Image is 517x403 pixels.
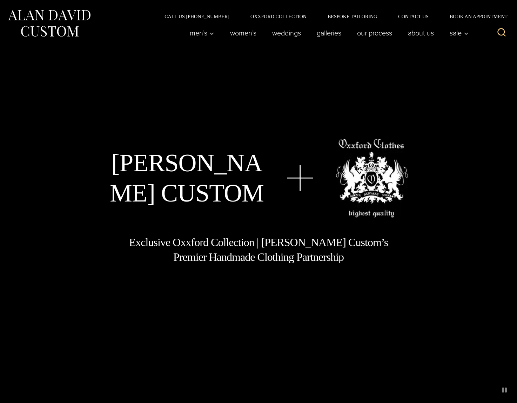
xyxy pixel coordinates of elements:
[493,25,510,41] button: View Search Form
[7,8,91,39] img: Alan David Custom
[190,29,214,37] span: Men’s
[154,14,510,19] nav: Secondary Navigation
[400,26,442,40] a: About Us
[349,26,400,40] a: Our Process
[309,26,349,40] a: Galleries
[240,14,317,19] a: Oxxford Collection
[450,29,469,37] span: Sale
[388,14,439,19] a: Contact Us
[499,384,510,396] button: pause animated background image
[439,14,510,19] a: Book an Appointment
[317,14,388,19] a: Bespoke Tailoring
[154,14,240,19] a: Call Us [PHONE_NUMBER]
[182,26,472,40] nav: Primary Navigation
[222,26,264,40] a: Women’s
[336,139,408,218] img: oxxford clothes, highest quality
[109,148,264,209] h1: [PERSON_NAME] Custom
[128,235,389,264] h1: Exclusive Oxxford Collection | [PERSON_NAME] Custom’s Premier Handmade Clothing Partnership
[264,26,309,40] a: weddings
